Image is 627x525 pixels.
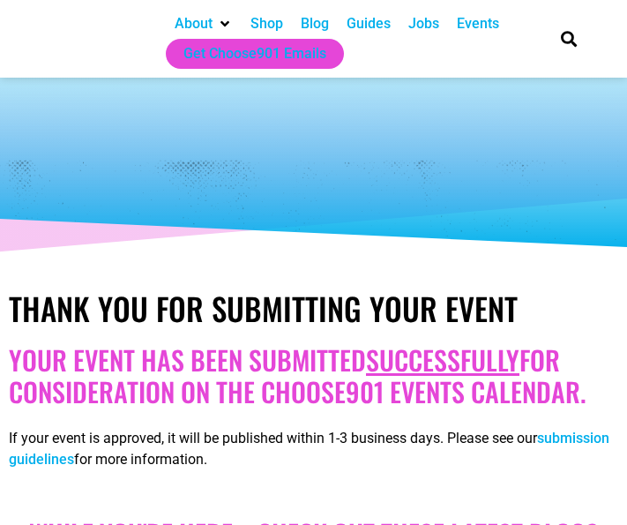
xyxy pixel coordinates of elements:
a: Shop [250,13,283,34]
a: Guides [347,13,391,34]
span: If your event is approved, it will be published within 1-3 business days. Please see our for more... [9,430,609,468]
nav: Main nav [166,9,537,69]
a: Events [457,13,499,34]
a: Blog [301,13,329,34]
a: About [175,13,213,34]
a: Jobs [408,13,439,34]
div: About [166,9,242,39]
div: Search [555,25,584,54]
h2: Your Event has been submitted for consideration on the Choose901 events calendar. [9,344,618,408]
h1: Thank You for Submitting Your Event [9,289,618,326]
a: Get Choose901 Emails [183,43,326,64]
u: successfully [366,340,519,379]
